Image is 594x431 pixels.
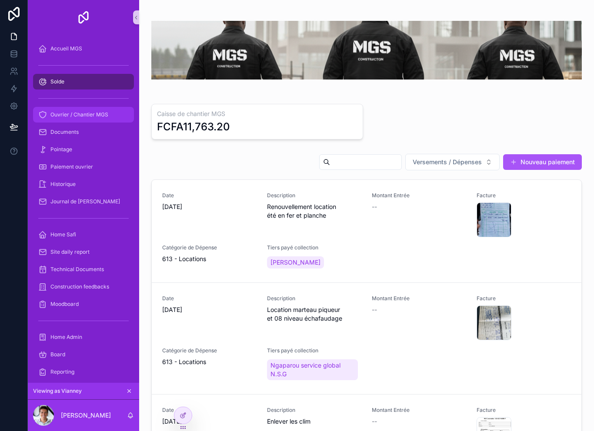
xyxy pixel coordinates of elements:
span: Construction feedbacks [50,283,109,290]
img: App logo [77,10,90,24]
a: Solde [33,74,134,90]
span: Moodboard [50,301,79,308]
a: Home Admin [33,329,134,345]
h3: Caisse de chantier MGS [157,109,357,118]
span: Documents [50,129,79,136]
a: [PERSON_NAME] [267,256,324,269]
a: Moodboard [33,296,134,312]
span: Site daily report [50,249,90,255]
span: Location marteau piqueur et 08 niveau échafaudage [267,305,361,323]
span: Reporting [50,368,74,375]
span: Catégorie de Dépense [162,347,257,354]
a: Historique [33,176,134,192]
span: Journal de [PERSON_NAME] [50,198,120,205]
span: 613 - Locations [162,358,206,366]
span: [DATE] [162,305,257,314]
a: Reporting [33,364,134,380]
span: Renouvellement location été en fer et planche [267,202,361,220]
span: Technical Documents [50,266,104,273]
a: Construction feedbacks [33,279,134,295]
a: Accueil MGS [33,41,134,56]
span: Tiers payé collection [267,347,361,354]
span: Date [162,295,257,302]
span: Historique [50,181,76,188]
span: [PERSON_NAME] [270,258,320,267]
span: [DATE] [162,417,257,426]
span: Versements / Dépenses [413,158,482,166]
span: Catégorie de Dépense [162,244,257,251]
span: Description [267,407,361,414]
a: Date[DATE]DescriptionRenouvellement location été en fer et plancheMontant Entrée--FactureCatégori... [152,180,581,282]
a: Paiement ouvrier [33,159,134,175]
button: Nouveau paiement [503,154,582,170]
span: Description [267,295,361,302]
span: -- [372,305,377,314]
span: Ouvrier / Chantier MGS [50,111,108,118]
span: Ngaparou service global N.S.G [270,361,354,378]
p: [PERSON_NAME] [61,411,111,420]
span: Description [267,192,361,199]
span: Viewing as Vianney [33,388,82,395]
span: Facture [477,407,571,414]
span: Home Safi [50,231,76,238]
span: Pointage [50,146,72,153]
span: [DATE] [162,202,257,211]
span: Facture [477,295,571,302]
span: Accueil MGS [50,45,82,52]
span: -- [372,202,377,211]
a: Date[DATE]DescriptionLocation marteau piqueur et 08 niveau échafaudageMontant Entrée--FactureCaté... [152,282,581,394]
a: Board [33,347,134,362]
span: Date [162,407,257,414]
a: Pointage [33,142,134,157]
a: Ouvrier / Chantier MGS [33,107,134,123]
a: Site daily report [33,244,134,260]
div: FCFA11,763.20 [157,120,230,134]
span: Facture [477,192,571,199]
span: Enlever les clim [267,417,361,426]
a: Home Safi [33,227,134,242]
span: 613 - Locations [162,255,206,263]
a: Documents [33,124,134,140]
img: 35172-Gemini_Generated_Image_pn16awpn16awpn16.png [151,21,582,80]
span: Paiement ouvrier [50,163,93,170]
a: Technical Documents [33,262,134,277]
span: -- [372,417,377,426]
span: Montant Entrée [372,407,466,414]
span: Home Admin [50,334,82,341]
span: Montant Entrée [372,192,466,199]
button: Select Button [405,154,500,170]
span: Tiers payé collection [267,244,361,251]
span: Solde [50,78,64,85]
span: Date [162,192,257,199]
span: Board [50,351,65,358]
a: Journal de [PERSON_NAME] [33,194,134,209]
span: Montant Entrée [372,295,466,302]
a: Ngaparou service global N.S.G [267,359,358,380]
div: scrollable content [28,35,139,383]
